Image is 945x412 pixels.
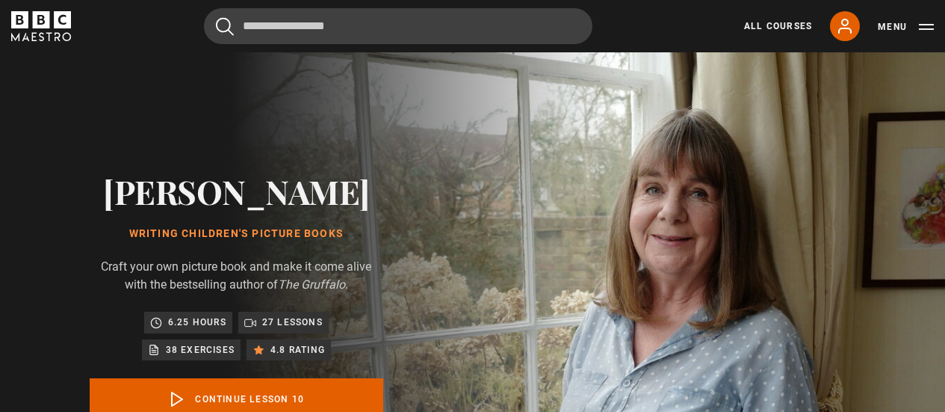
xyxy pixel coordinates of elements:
h2: [PERSON_NAME] [90,172,383,210]
input: Search [204,8,592,44]
p: Craft your own picture book and make it come alive with the bestselling author of . [90,258,383,294]
p: 27 lessons [262,315,323,330]
p: 38 exercises [166,342,235,357]
svg: BBC Maestro [11,11,71,41]
p: 6.25 hours [168,315,226,330]
button: Toggle navigation [878,19,934,34]
p: 4.8 rating [270,342,325,357]
button: Submit the search query [216,17,234,36]
h1: Writing Children's Picture Books [90,228,383,240]
a: All Courses [744,19,812,33]
i: The Gruffalo [278,277,345,292]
